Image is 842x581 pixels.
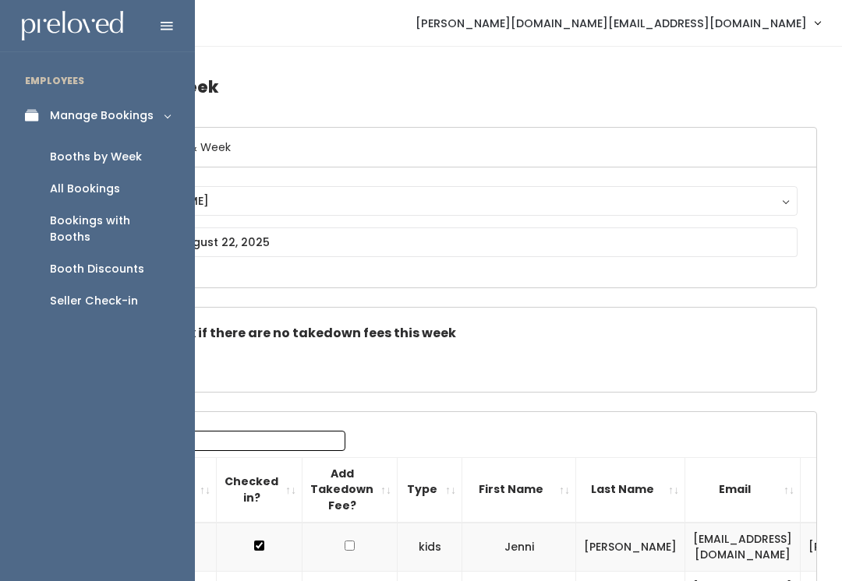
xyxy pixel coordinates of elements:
img: preloved logo [22,11,123,41]
div: Booths by Week [50,149,142,165]
h4: Booths by Week [80,65,817,108]
h6: Select Location & Week [80,128,816,167]
th: Type: activate to sort column ascending [398,457,462,522]
div: [PERSON_NAME] [114,192,783,210]
span: [PERSON_NAME][DOMAIN_NAME][EMAIL_ADDRESS][DOMAIN_NAME] [416,15,807,32]
td: [EMAIL_ADDRESS][DOMAIN_NAME] [685,523,801,572]
th: Checked in?: activate to sort column ascending [217,457,302,522]
th: First Name: activate to sort column ascending [462,457,576,522]
th: Email: activate to sort column ascending [685,457,801,522]
a: [PERSON_NAME][DOMAIN_NAME][EMAIL_ADDRESS][DOMAIN_NAME] [400,6,836,40]
div: Booth Discounts [50,261,144,277]
td: [PERSON_NAME] [576,523,685,572]
button: [PERSON_NAME] [99,186,798,216]
div: Seller Check-in [50,293,138,309]
th: Last Name: activate to sort column ascending [576,457,685,522]
label: Search: [90,431,345,451]
td: kids [398,523,462,572]
input: Search: [147,431,345,451]
input: August 16 - August 22, 2025 [99,227,798,257]
h5: Check this box if there are no takedown fees this week [99,326,798,340]
div: Manage Bookings [50,107,154,124]
div: All Bookings [50,181,120,197]
th: Add Takedown Fee?: activate to sort column ascending [302,457,398,522]
div: Bookings with Booths [50,213,170,245]
td: Jenni [462,523,576,572]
